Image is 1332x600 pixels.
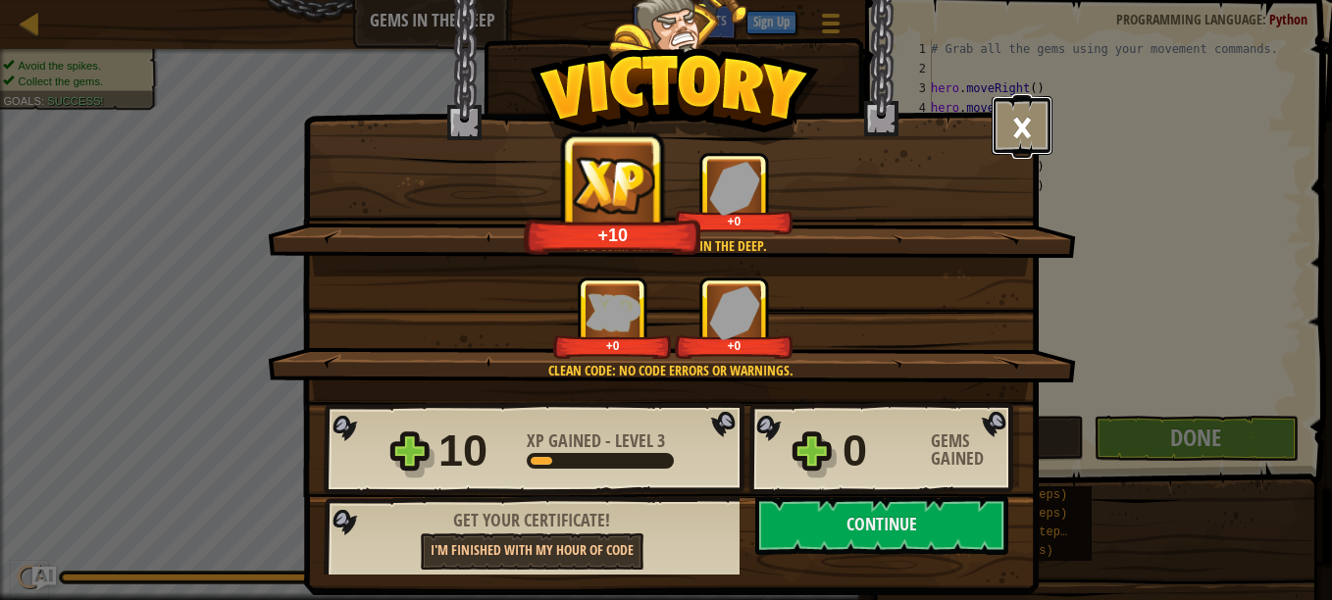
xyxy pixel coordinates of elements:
[657,428,665,453] span: 3
[527,432,665,450] div: -
[709,285,760,339] img: Gems Gained
[992,96,1052,155] button: ×
[530,48,819,146] img: Victory
[755,496,1008,555] button: Continue
[343,508,720,533] div: Get your certificate!
[361,361,980,380] div: Clean code: no code errors or warnings.
[438,420,515,482] div: 10
[361,236,980,256] div: You completed Gems in the Deep.
[931,432,1019,468] div: Gems Gained
[679,338,790,353] div: +0
[530,224,696,246] div: +10
[679,214,790,228] div: +0
[421,533,643,570] a: I'm finished with my Hour of Code
[611,428,657,453] span: Level
[527,428,605,453] span: XP Gained
[557,338,668,353] div: +0
[586,293,640,331] img: XP Gained
[843,420,919,482] div: 0
[567,152,660,218] img: XP Gained
[709,161,760,215] img: Gems Gained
